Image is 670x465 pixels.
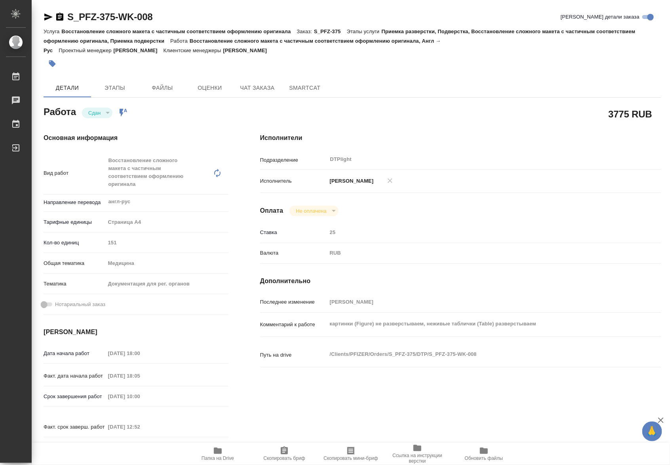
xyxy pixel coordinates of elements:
span: Скопировать бриф [263,456,305,461]
p: Ставка [260,229,327,236]
button: Скопировать ссылку для ЯМессенджера [44,12,53,22]
input: Пустое поле [105,348,175,359]
div: RUB [327,246,628,260]
p: Путь на drive [260,351,327,359]
p: [PERSON_NAME] [114,47,164,53]
p: S_PFZ-375 [314,28,347,34]
p: Услуга [44,28,61,34]
span: Обновить файлы [465,456,503,461]
span: Папка на Drive [202,456,234,461]
span: Этапы [96,83,134,93]
textarea: картинки (Figure) не разверстываем, неживые таблички (Table) разверстываем [327,317,628,331]
p: Факт. срок заверш. работ [44,423,105,431]
button: Обновить файлы [451,443,517,465]
button: Скопировать мини-бриф [318,443,384,465]
button: Папка на Drive [185,443,251,465]
textarea: /Clients/PFIZER/Orders/S_PFZ-375/DTP/S_PFZ-375-WK-008 [327,348,628,361]
p: Общая тематика [44,259,105,267]
span: SmartCat [286,83,324,93]
h4: [PERSON_NAME] [44,327,228,337]
span: 🙏 [645,423,659,440]
p: Срок завершения работ [44,393,105,401]
p: Вид работ [44,169,105,177]
a: S_PFZ-375-WK-008 [67,11,153,22]
p: Заказ: [297,28,314,34]
h2: 3775 RUB [609,107,652,121]
button: 🙏 [642,422,662,441]
h2: Работа [44,104,76,118]
div: Сдан [82,108,112,118]
span: Скопировать мини-бриф [324,456,378,461]
input: Пустое поле [105,442,175,453]
div: Медицина [105,257,228,270]
p: Работа [170,38,190,44]
p: Направление перевода [44,198,105,206]
p: Валюта [260,249,327,257]
p: [PERSON_NAME] [223,47,273,53]
p: Этапы услуги [347,28,382,34]
input: Пустое поле [105,421,175,433]
p: Подразделение [260,156,327,164]
p: Факт. дата начала работ [44,372,105,380]
p: Кол-во единиц [44,239,105,247]
p: Последнее изменение [260,298,327,306]
button: Скопировать бриф [251,443,318,465]
div: Документация для рег. органов [105,277,228,291]
p: Тарифные единицы [44,218,105,226]
h4: Дополнительно [260,276,661,286]
button: Добавить тэг [44,55,61,72]
p: Проектный менеджер [59,47,113,53]
div: Страница А4 [105,215,228,229]
p: Дата начала работ [44,350,105,357]
span: Чат заказа [238,83,276,93]
button: Ссылка на инструкции верстки [384,443,451,465]
input: Пустое поле [327,227,628,238]
span: [PERSON_NAME] детали заказа [561,13,640,21]
span: Файлы [143,83,181,93]
h4: Основная информация [44,133,228,143]
p: Тематика [44,280,105,288]
p: Восстановление сложного макета с частичным соответствием оформлению оригинала [61,28,297,34]
button: Скопировать ссылку [55,12,65,22]
h4: Исполнители [260,133,661,143]
input: Пустое поле [105,370,175,382]
p: Комментарий к работе [260,321,327,329]
button: Сдан [86,110,103,116]
p: Клиентские менеджеры [164,47,223,53]
p: [PERSON_NAME] [327,177,374,185]
input: Пустое поле [105,391,175,402]
input: Пустое поле [105,237,228,248]
span: Детали [48,83,86,93]
span: Оценки [191,83,229,93]
button: Не оплачена [293,208,329,214]
p: Восстановление сложного макета с частичным соответствием оформлению оригинала, Англ → Рус [44,38,441,53]
p: Исполнитель [260,177,327,185]
input: Пустое поле [327,296,628,308]
div: Сдан [289,206,338,216]
h4: Оплата [260,206,284,215]
span: Нотариальный заказ [55,301,105,308]
span: Ссылка на инструкции верстки [389,453,446,464]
